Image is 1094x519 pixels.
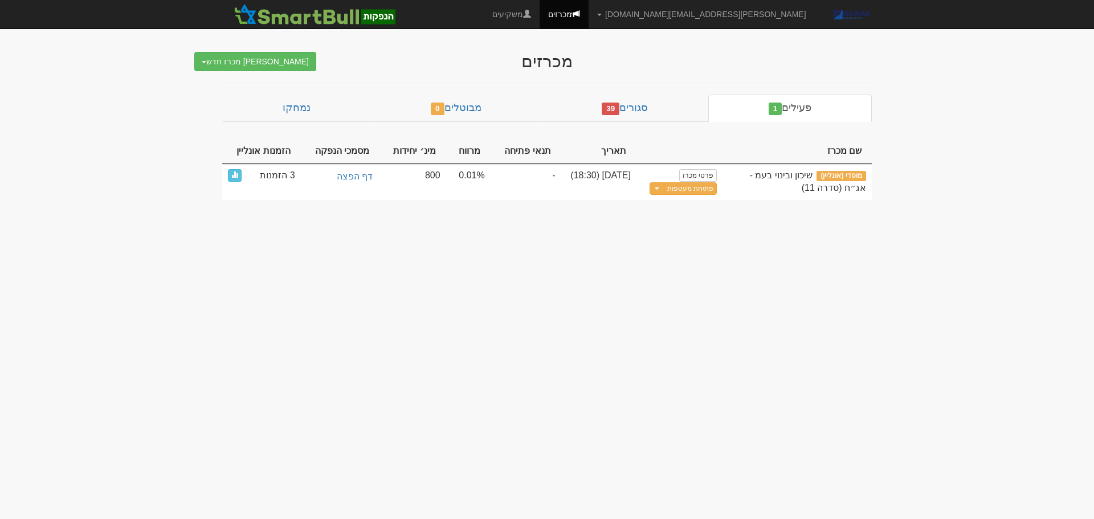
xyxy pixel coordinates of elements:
[379,164,446,201] td: 800
[817,171,866,181] span: מוסדי (אונליין)
[301,139,380,164] th: מסמכי הנפקה
[708,95,872,122] a: פעילים
[664,182,717,195] button: פתיחת מעטפות
[679,169,717,182] a: פרטי מכרז
[307,169,374,185] a: דף הפצה
[231,3,398,26] img: סמארטבול - מערכת לניהול הנפקות
[491,139,561,164] th: תנאי פתיחה
[222,139,301,164] th: הזמנות אונליין
[446,139,491,164] th: מרווח
[491,164,561,201] td: -
[379,139,446,164] th: מינ׳ יחידות
[750,170,866,193] span: שיכון ובינוי בעמ - אג״ח (סדרה 11)
[722,139,872,164] th: שם מכרז
[431,103,444,115] span: 0
[370,95,541,122] a: מבוטלים
[325,52,769,71] div: מכרזים
[769,103,782,115] span: 1
[602,103,619,115] span: 39
[561,139,636,164] th: תאריך
[446,164,491,201] td: 0.01%
[561,164,636,201] td: [DATE] (18:30)
[541,95,708,122] a: סגורים
[222,95,370,122] a: נמחקו
[260,169,295,182] span: 3 הזמנות
[194,52,316,71] button: [PERSON_NAME] מכרז חדש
